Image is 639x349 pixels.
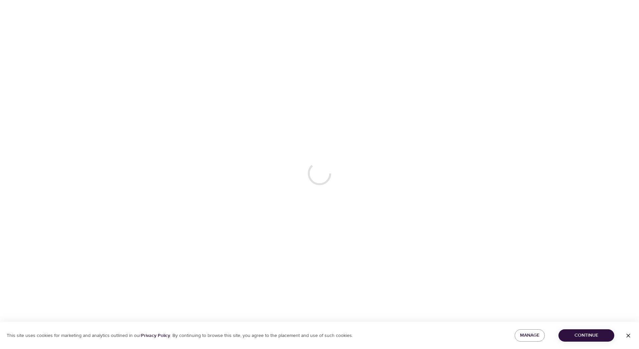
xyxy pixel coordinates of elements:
[558,329,614,342] button: Continue
[515,329,545,342] button: Manage
[520,331,539,340] span: Manage
[141,333,170,339] a: Privacy Policy
[564,331,609,340] span: Continue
